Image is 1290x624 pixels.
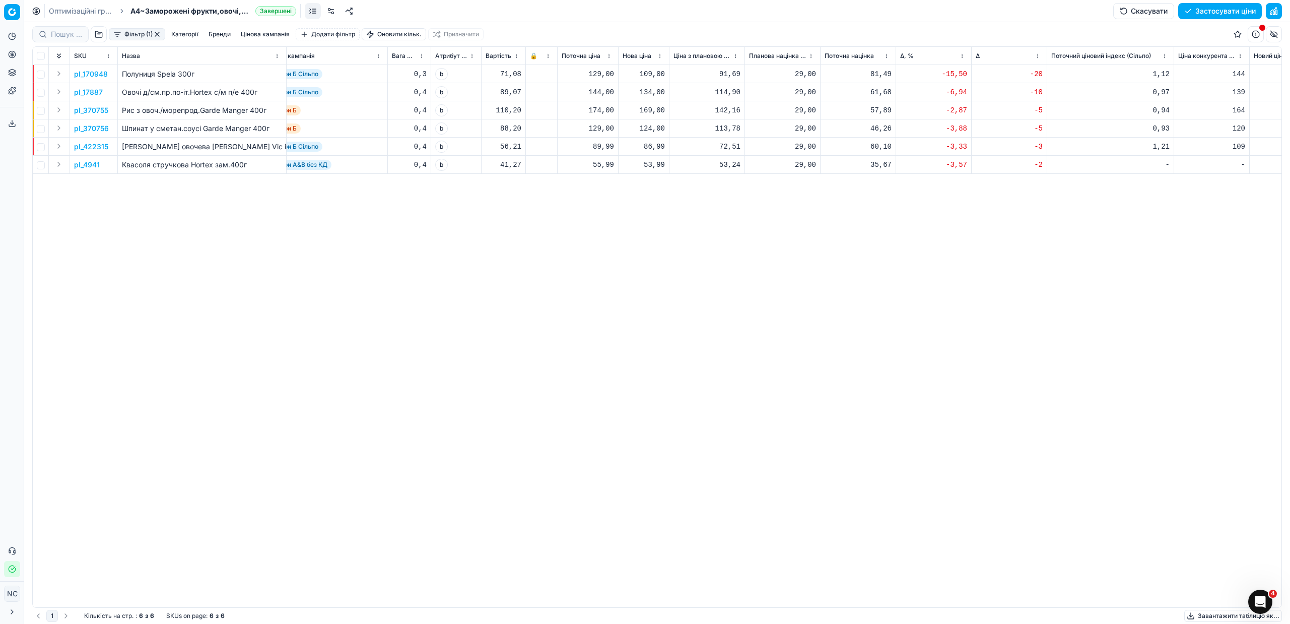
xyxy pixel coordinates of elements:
button: 1 [46,610,58,622]
div: 29,00 [749,123,816,134]
div: 110,20 [486,105,521,115]
div: 109 [1178,142,1245,152]
div: 46,26 [825,123,892,134]
button: pl_17887 [74,87,103,97]
span: Товари Б Сільпо [266,69,322,79]
div: 56,21 [486,142,521,152]
div: 29,00 [749,142,816,152]
button: Цінова кампанія [237,28,294,40]
div: -2 [976,160,1043,170]
button: Завантажити таблицю як... [1184,610,1282,622]
div: 61,68 [825,87,892,97]
div: 164 [1178,105,1245,115]
p: Полуниця Spela 300г [122,69,282,79]
button: Фільтр (1) [109,28,165,40]
div: 144 [1178,69,1245,79]
button: Оновити кільк. [362,28,426,40]
span: SKU [74,52,87,60]
div: -3,88 [900,123,967,134]
button: Додати фільтр [296,28,360,40]
span: b [435,141,448,153]
div: 86,99 [623,142,665,152]
p: Шпинат у сметан.соусі Garde Manger 400г [122,123,282,134]
div: 144,00 [562,87,614,97]
button: Призначити [428,28,484,40]
span: A4~Заморожені фрукти,овочі,ягоди,гриби - tier_1Завершені [130,6,296,16]
strong: 6 [221,612,225,620]
div: 0,93 [1051,123,1170,134]
span: Атрибут товару [435,52,467,60]
div: 81,49 [825,69,892,79]
button: Expand [53,122,65,134]
div: 57,89 [825,105,892,115]
p: Квасоля стручкова Hortex зам.400г [122,160,282,170]
span: Ціна конкурента (Сільпо) [1178,52,1235,60]
div: 0,94 [1051,105,1170,115]
div: 29,00 [749,105,816,115]
div: 142,16 [673,105,740,115]
p: pl_4941 [74,160,100,170]
div: -3,57 [900,160,967,170]
div: 41,27 [486,160,521,170]
span: Планова націнка на категорію [749,52,806,60]
div: 72,51 [673,142,740,152]
div: 129,00 [562,69,614,79]
div: 0,3 [392,69,427,79]
div: 129,00 [562,123,614,134]
p: Рис з овоч./морепрод.Garde Manger 400г [122,105,282,115]
div: -2,87 [900,105,967,115]
div: 114,90 [673,87,740,97]
button: Expand [53,140,65,152]
div: -10 [976,87,1043,97]
button: Скасувати [1113,3,1174,19]
span: A4~Заморожені фрукти,овочі,ягоди,гриби - tier_1 [130,6,251,16]
div: 71,08 [486,69,521,79]
span: Вага Net [392,52,417,60]
button: pl_170948 [74,69,108,79]
div: -5 [976,123,1043,134]
nav: breadcrumb [49,6,296,16]
span: b [435,86,448,98]
span: 🔒 [530,52,537,60]
span: Δ [976,52,980,60]
span: 4 [1269,590,1277,598]
button: Бренди [205,28,235,40]
button: NC [4,586,20,602]
span: Поточний ціновий індекс (Сільпо) [1051,52,1151,60]
div: 53,24 [673,160,740,170]
div: 60,10 [825,142,892,152]
span: b [435,68,448,80]
div: 109,00 [623,69,665,79]
input: Пошук по SKU або назві [51,29,82,39]
div: -5 [976,105,1043,115]
div: -3,33 [900,142,967,152]
div: 0,4 [392,142,427,152]
div: 134,00 [623,87,665,97]
span: b [435,104,448,116]
span: Ціна з плановою націнкою [673,52,730,60]
span: Поточна ціна [562,52,600,60]
div: 0,97 [1051,87,1170,97]
p: [PERSON_NAME] овочева [PERSON_NAME] Vic i400г [122,142,282,152]
div: 0,4 [392,105,427,115]
span: NC [5,586,20,601]
button: Go to previous page [32,610,44,622]
div: 29,00 [749,69,816,79]
button: Expand [53,158,65,170]
div: 0,4 [392,160,427,170]
nav: pagination [32,610,72,622]
button: Expand all [53,50,65,62]
span: Товари Б Сільпо [266,87,322,97]
strong: 6 [139,612,143,620]
button: pl_370755 [74,105,108,115]
span: Кількість на стр. [84,612,133,620]
strong: з [216,612,219,620]
button: pl_370756 [74,123,109,134]
strong: з [145,612,148,620]
p: pl_422315 [74,142,108,152]
div: 0,4 [392,123,427,134]
div: 91,69 [673,69,740,79]
div: 139 [1178,87,1245,97]
div: 89,99 [562,142,614,152]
